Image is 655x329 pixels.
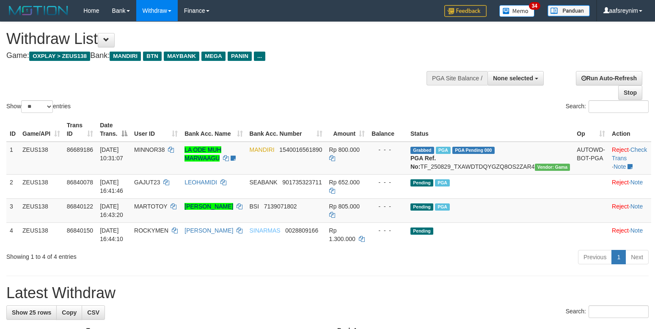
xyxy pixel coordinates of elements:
span: MINNOR38 [134,146,165,153]
span: Rp 1.300.000 [329,227,355,242]
span: Vendor URL: https://trx31.1velocity.biz [535,164,570,171]
img: Button%20Memo.svg [499,5,535,17]
td: ZEUS138 [19,174,63,198]
td: ZEUS138 [19,198,63,222]
div: - - - [372,178,404,186]
td: · [608,222,651,247]
span: [DATE] 16:41:46 [100,179,123,194]
input: Search: [589,100,649,113]
th: Bank Acc. Number: activate to sort column ascending [246,118,326,142]
span: Pending [410,228,433,235]
label: Search: [566,305,649,318]
th: Op: activate to sort column ascending [573,118,608,142]
span: GAJUT23 [134,179,160,186]
span: Copy 1540016561890 to clipboard [279,146,322,153]
span: PANIN [228,52,252,61]
th: ID [6,118,19,142]
span: MAYBANK [164,52,199,61]
span: MARTOTOY [134,203,167,210]
a: CSV [82,305,105,320]
span: Marked by aafkaynarin [436,147,451,154]
span: Marked by aafsreyleap [435,203,450,211]
a: Reject [612,179,629,186]
span: MANDIRI [250,146,275,153]
td: 2 [6,174,19,198]
label: Search: [566,100,649,113]
span: Copy 901735323711 to clipboard [282,179,322,186]
a: Previous [578,250,612,264]
img: Feedback.jpg [444,5,487,17]
a: Note [630,227,643,234]
th: Trans ID: activate to sort column ascending [63,118,96,142]
span: Rp 652.000 [329,179,360,186]
div: - - - [372,226,404,235]
td: · [608,174,651,198]
th: Action [608,118,651,142]
span: 86689186 [67,146,93,153]
span: 86840122 [67,203,93,210]
th: Game/API: activate to sort column ascending [19,118,63,142]
td: ZEUS138 [19,222,63,247]
span: [DATE] 16:44:10 [100,227,123,242]
b: PGA Ref. No: [410,155,436,170]
h4: Game: Bank: [6,52,428,60]
a: Check Trans [612,146,647,162]
td: TF_250829_TXAWDTDQYGZQ8OS2ZAR4 [407,142,573,175]
span: Pending [410,203,433,211]
a: Note [630,203,643,210]
td: 1 [6,142,19,175]
td: 3 [6,198,19,222]
a: Reject [612,203,629,210]
span: Rp 805.000 [329,203,360,210]
select: Showentries [21,100,53,113]
a: [PERSON_NAME] [184,203,233,210]
td: · · [608,142,651,175]
a: Reject [612,146,629,153]
span: Pending [410,179,433,186]
a: Show 25 rows [6,305,57,320]
h1: Latest Withdraw [6,285,649,302]
div: - - - [372,145,404,154]
label: Show entries [6,100,71,113]
a: Reject [612,227,629,234]
span: Grabbed [410,147,434,154]
a: Stop [618,85,642,100]
a: Next [625,250,649,264]
span: [DATE] 16:43:20 [100,203,123,218]
span: CSV [87,309,99,316]
span: SINARMAS [250,227,281,234]
td: AUTOWD-BOT-PGA [573,142,608,175]
span: Rp 800.000 [329,146,360,153]
span: SEABANK [250,179,278,186]
td: 4 [6,222,19,247]
span: Marked by aafRornrotha [435,179,450,186]
div: - - - [372,202,404,211]
span: ... [254,52,265,61]
span: ROCKYMEN [134,227,168,234]
a: LA ODE MUH MARWAAGU [184,146,221,162]
span: BTN [143,52,162,61]
a: [PERSON_NAME] [184,227,233,234]
button: None selected [487,71,544,85]
span: [DATE] 10:31:07 [100,146,123,162]
span: MANDIRI [110,52,141,61]
td: · [608,198,651,222]
span: None selected [493,75,533,82]
a: Note [614,163,626,170]
th: Amount: activate to sort column ascending [326,118,369,142]
span: PGA Pending [452,147,495,154]
span: Show 25 rows [12,309,51,316]
span: Copy 0028809166 to clipboard [285,227,318,234]
span: 86840078 [67,179,93,186]
a: Copy [56,305,82,320]
span: OXPLAY > ZEUS138 [29,52,90,61]
img: panduan.png [548,5,590,16]
span: MEGA [201,52,226,61]
input: Search: [589,305,649,318]
th: User ID: activate to sort column ascending [131,118,181,142]
div: Showing 1 to 4 of 4 entries [6,249,267,261]
h1: Withdraw List [6,30,428,47]
a: 1 [611,250,626,264]
a: LEOHAMIDI [184,179,217,186]
th: Bank Acc. Name: activate to sort column ascending [181,118,246,142]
